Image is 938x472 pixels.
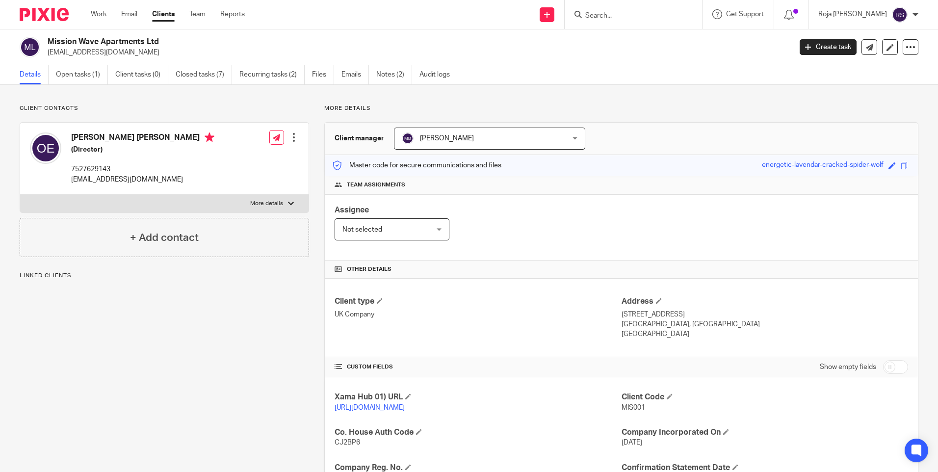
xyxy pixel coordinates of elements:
h4: [PERSON_NAME] [PERSON_NAME] [71,132,214,145]
p: More details [250,200,283,208]
span: [DATE] [622,439,642,446]
img: svg%3E [892,7,908,23]
span: [PERSON_NAME] [420,135,474,142]
h3: Client manager [335,133,384,143]
p: Linked clients [20,272,309,280]
a: Email [121,9,137,19]
span: CJ2BP6 [335,439,360,446]
p: 7527629143 [71,164,214,174]
h4: Company Incorporated On [622,427,908,438]
a: Recurring tasks (2) [239,65,305,84]
span: MIS001 [622,404,645,411]
img: Pixie [20,8,69,21]
a: Emails [341,65,369,84]
h4: Client Code [622,392,908,402]
span: Get Support [726,11,764,18]
a: Notes (2) [376,65,412,84]
p: [GEOGRAPHIC_DATA] [622,329,908,339]
p: Client contacts [20,105,309,112]
h4: + Add contact [130,230,199,245]
a: [URL][DOMAIN_NAME] [335,404,405,411]
h5: (Director) [71,145,214,155]
p: [EMAIL_ADDRESS][DOMAIN_NAME] [71,175,214,184]
p: Roja [PERSON_NAME] [818,9,887,19]
a: Team [189,9,206,19]
p: [GEOGRAPHIC_DATA], [GEOGRAPHIC_DATA] [622,319,908,329]
a: Open tasks (1) [56,65,108,84]
h4: CUSTOM FIELDS [335,363,621,371]
span: Other details [347,265,391,273]
a: Files [312,65,334,84]
h2: Mission Wave Apartments Ltd [48,37,637,47]
a: Client tasks (0) [115,65,168,84]
span: Not selected [342,226,382,233]
input: Search [584,12,673,21]
a: Work [91,9,106,19]
h4: Xama Hub 01) URL [335,392,621,402]
a: Details [20,65,49,84]
p: More details [324,105,918,112]
a: Create task [800,39,857,55]
img: svg%3E [402,132,414,144]
p: [EMAIL_ADDRESS][DOMAIN_NAME] [48,48,785,57]
p: [STREET_ADDRESS] [622,310,908,319]
a: Audit logs [419,65,457,84]
label: Show empty fields [820,362,876,372]
a: Reports [220,9,245,19]
span: Assignee [335,206,369,214]
div: energetic-lavendar-cracked-spider-wolf [762,160,884,171]
h4: Client type [335,296,621,307]
p: Master code for secure communications and files [332,160,501,170]
a: Clients [152,9,175,19]
p: UK Company [335,310,621,319]
img: svg%3E [30,132,61,164]
h4: Co. House Auth Code [335,427,621,438]
h4: Address [622,296,908,307]
span: Team assignments [347,181,405,189]
a: Closed tasks (7) [176,65,232,84]
img: svg%3E [20,37,40,57]
i: Primary [205,132,214,142]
